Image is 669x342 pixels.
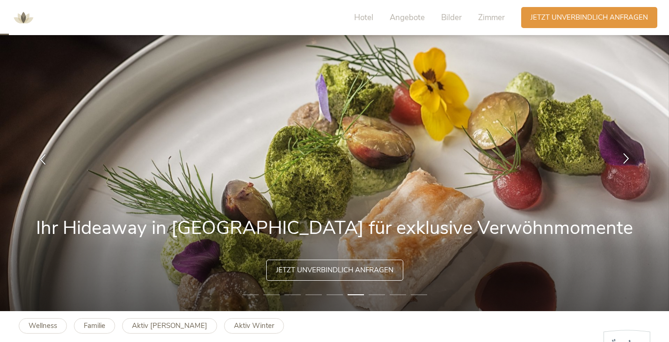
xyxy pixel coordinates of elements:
span: Jetzt unverbindlich anfragen [531,13,648,22]
a: AMONTI & LUNARIS Wellnessresort [9,14,37,21]
span: Bilder [441,12,462,23]
img: AMONTI & LUNARIS Wellnessresort [9,4,37,32]
span: Angebote [390,12,425,23]
b: Wellness [29,321,57,330]
span: Hotel [354,12,373,23]
a: Familie [74,318,115,334]
b: Aktiv [PERSON_NAME] [132,321,207,330]
b: Aktiv Winter [234,321,274,330]
a: Aktiv Winter [224,318,284,334]
a: Wellness [19,318,67,334]
span: Jetzt unverbindlich anfragen [276,265,393,275]
span: Zimmer [478,12,505,23]
b: Familie [84,321,105,330]
a: Aktiv [PERSON_NAME] [122,318,217,334]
